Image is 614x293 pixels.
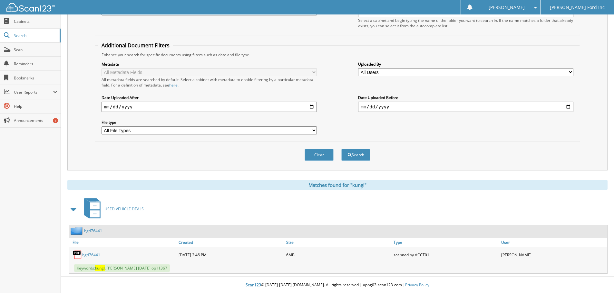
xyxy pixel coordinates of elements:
span: Bookmarks [14,75,57,81]
a: here [169,82,178,88]
div: Select a cabinet and begin typing the name of the folder you want to search in. If the name match... [358,18,573,29]
a: File [69,238,177,247]
span: Announcements [14,118,57,123]
span: Scan123 [246,282,261,288]
a: USED VEHICLE DEALS [80,196,144,222]
span: [PERSON_NAME] Ford Inc [550,5,605,9]
span: Cabinets [14,19,57,24]
span: USED VEHICLE DEALS [104,206,144,212]
div: 1 [53,118,58,123]
div: [DATE] 2:46 PM [177,248,285,261]
a: Privacy Policy [405,282,429,288]
span: User Reports [14,89,53,95]
img: PDF.png [73,250,82,260]
input: start [102,102,317,112]
img: scan123-logo-white.svg [6,3,55,12]
span: [PERSON_NAME] [489,5,525,9]
div: Matches found for "kungl" [67,180,608,190]
div: scanned by ACCT01 [392,248,500,261]
div: Enhance your search for specific documents using filters such as date and file type. [98,52,577,58]
span: Search [14,33,56,38]
label: Metadata [102,61,317,67]
label: File type [102,120,317,125]
label: Date Uploaded After [102,95,317,100]
div: © [DATE]-[DATE] [DOMAIN_NAME]. All rights reserved | appg03-scan123-com | [61,277,614,293]
a: hgd76441 [82,252,100,258]
span: Reminders [14,61,57,67]
div: [PERSON_NAME] [500,248,607,261]
span: kungl [95,265,105,271]
a: Type [392,238,500,247]
span: Help [14,104,57,109]
input: end [358,102,573,112]
button: Search [341,149,370,161]
label: Date Uploaded Before [358,95,573,100]
a: Size [285,238,392,247]
img: folder2.png [71,227,84,235]
a: Created [177,238,285,247]
a: User [500,238,607,247]
iframe: Chat Widget [582,262,614,293]
div: All metadata fields are searched by default. Select a cabinet with metadata to enable filtering b... [102,77,317,88]
div: 6MB [285,248,392,261]
span: Keywords: , [PERSON_NAME] [DATE] op11367 [74,264,170,272]
a: hgd76441 [84,228,102,233]
button: Clear [305,149,334,161]
label: Uploaded By [358,61,573,67]
legend: Additional Document Filters [98,42,173,49]
span: Scan [14,47,57,52]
